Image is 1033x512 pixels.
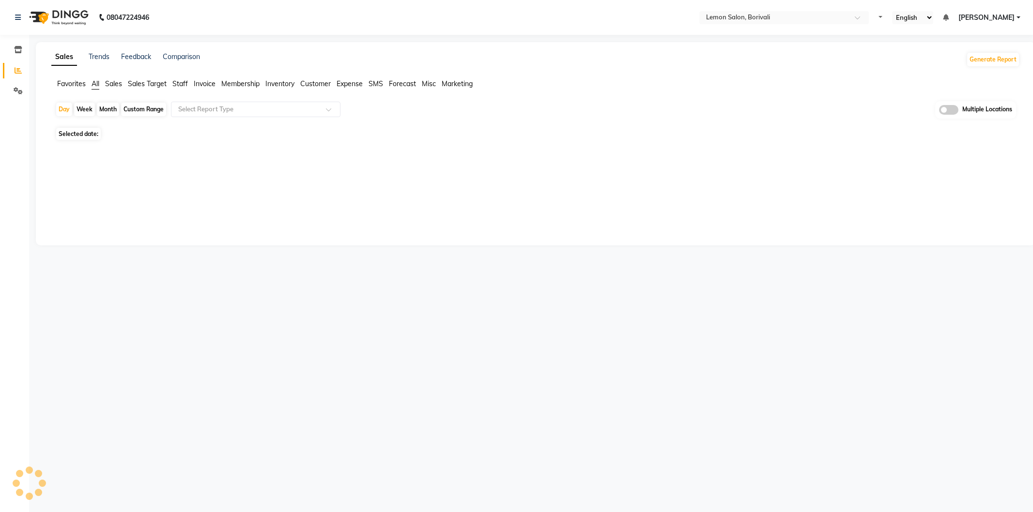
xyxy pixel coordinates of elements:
img: logo [25,4,91,31]
button: Generate Report [967,53,1019,66]
span: Multiple Locations [962,105,1012,115]
b: 08047224946 [107,4,149,31]
span: Marketing [442,79,473,88]
span: SMS [369,79,383,88]
span: All [92,79,99,88]
div: Week [74,103,95,116]
a: Trends [89,52,109,61]
a: Feedback [121,52,151,61]
div: Day [56,103,72,116]
a: Sales [51,48,77,66]
span: Inventory [265,79,294,88]
span: Selected date: [56,128,101,140]
span: [PERSON_NAME] [958,13,1015,23]
span: Staff [172,79,188,88]
span: Invoice [194,79,216,88]
span: Misc [422,79,436,88]
span: Favorites [57,79,86,88]
div: Custom Range [121,103,166,116]
span: Expense [337,79,363,88]
a: Comparison [163,52,200,61]
span: Sales [105,79,122,88]
div: Month [97,103,119,116]
span: Customer [300,79,331,88]
span: Membership [221,79,260,88]
span: Forecast [389,79,416,88]
span: Sales Target [128,79,167,88]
